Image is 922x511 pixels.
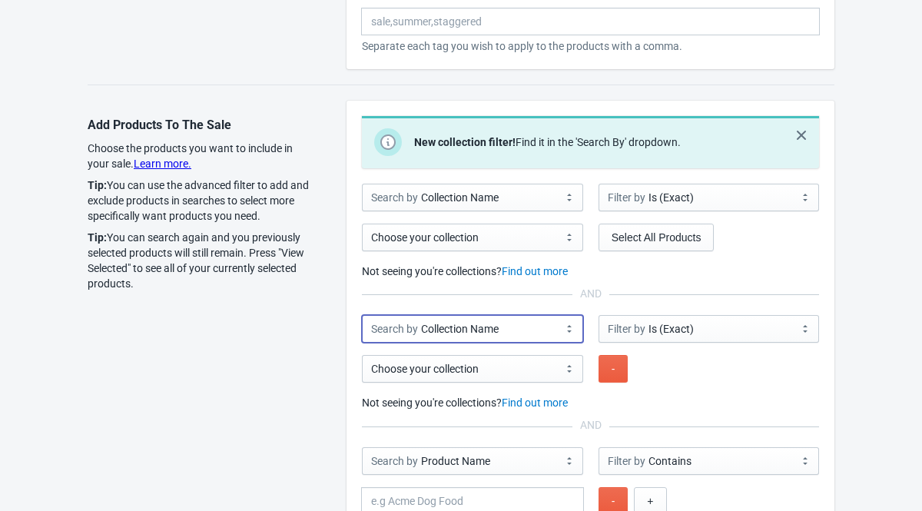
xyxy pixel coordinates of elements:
button: Select All Products [599,224,715,251]
b: Tip: [88,179,107,191]
p: You can use the advanced filter to add and exclude products in searches to select more specifical... [88,178,316,224]
span: AND [572,287,609,300]
a: Find out more [502,397,568,409]
p: Not seeing you're collections? [362,395,819,410]
button: - [599,355,628,383]
span: - [612,363,615,375]
p: Not seeing you're collections? [362,264,819,279]
input: sale,summer,staggered [370,8,811,35]
b: New collection filter! [414,136,516,148]
button: Dimiss notification [787,121,816,149]
div: Find it in the 'Search By' dropdown. [414,134,681,150]
div: Separate each tag you wish to apply to the products with a comma. [362,38,819,54]
span: Select All Products [612,231,701,244]
p: Choose the products you want to include in your sale. [88,141,316,171]
a: Learn more. [134,158,191,170]
span: AND [572,419,609,431]
b: Tip: [88,231,107,244]
span: + [647,495,653,507]
p: You can search again and you previously selected products will still remain. Press "View Selected... [88,230,316,291]
a: Find out more [502,265,568,277]
span: - [612,495,615,507]
h2: Add Products To The Sale [88,116,316,134]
